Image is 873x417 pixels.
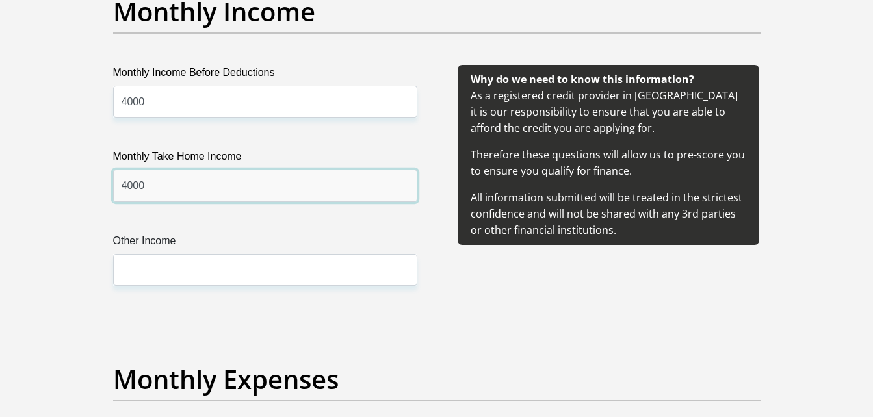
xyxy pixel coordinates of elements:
[113,364,761,395] h2: Monthly Expenses
[471,72,745,237] span: As a registered credit provider in [GEOGRAPHIC_DATA] it is our responsibility to ensure that you ...
[113,149,417,170] label: Monthly Take Home Income
[113,65,417,86] label: Monthly Income Before Deductions
[471,72,694,86] b: Why do we need to know this information?
[113,86,417,118] input: Monthly Income Before Deductions
[113,254,417,286] input: Other Income
[113,170,417,201] input: Monthly Take Home Income
[113,233,417,254] label: Other Income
